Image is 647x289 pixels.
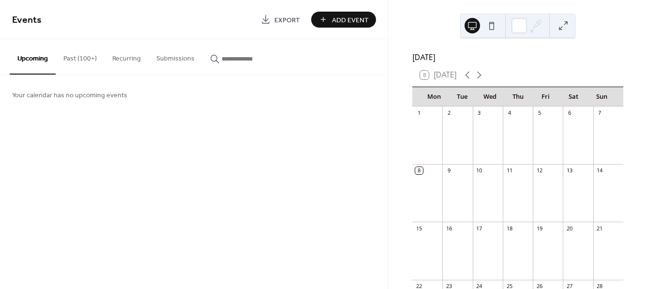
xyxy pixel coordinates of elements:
[476,109,483,117] div: 3
[596,225,603,232] div: 21
[412,52,623,63] div: [DATE]
[476,87,504,106] div: Wed
[149,39,202,74] button: Submissions
[476,225,483,232] div: 17
[415,225,422,232] div: 15
[254,12,307,28] a: Export
[12,91,127,101] span: Your calendar has no upcoming events
[596,167,603,174] div: 14
[56,39,105,74] button: Past (100+)
[506,167,513,174] div: 11
[596,109,603,117] div: 7
[566,109,573,117] div: 6
[536,167,543,174] div: 12
[415,109,422,117] div: 1
[532,87,560,106] div: Fri
[448,87,476,106] div: Tue
[445,109,452,117] div: 2
[560,87,588,106] div: Sat
[587,87,616,106] div: Sun
[445,225,452,232] div: 16
[274,15,300,25] span: Export
[504,87,532,106] div: Thu
[445,167,452,174] div: 9
[12,11,42,30] span: Events
[105,39,149,74] button: Recurring
[536,109,543,117] div: 5
[506,225,513,232] div: 18
[332,15,369,25] span: Add Event
[536,225,543,232] div: 19
[476,167,483,174] div: 10
[420,87,448,106] div: Mon
[566,167,573,174] div: 13
[10,39,56,75] button: Upcoming
[311,12,376,28] button: Add Event
[566,225,573,232] div: 20
[506,109,513,117] div: 4
[415,167,422,174] div: 8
